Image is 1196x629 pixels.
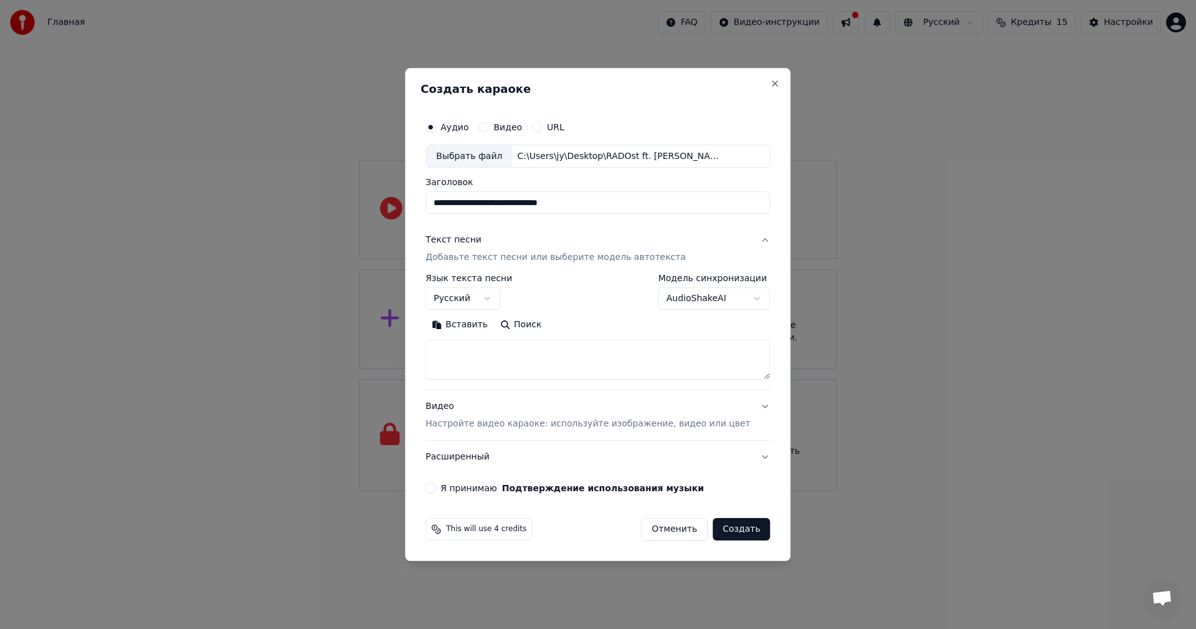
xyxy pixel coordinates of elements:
label: Модель синхронизации [658,274,771,283]
button: Поиск [494,315,548,335]
div: Текст песниДобавьте текст песни или выберите модель автотекста [425,274,770,390]
button: Вставить [425,315,494,335]
label: Язык текста песни [425,274,512,283]
label: Аудио [440,123,468,132]
div: Текст песни [425,234,482,247]
label: Я принимаю [440,484,704,492]
button: Расширенный [425,441,770,473]
div: C:\Users\jy\Desktop\RADOst ft. [PERSON_NAME] - Лечу.mp3 [512,150,724,163]
div: Выбрать файл [426,145,512,168]
p: Настройте видео караоке: используйте изображение, видео или цвет [425,418,750,430]
label: Заголовок [425,178,770,187]
span: This will use 4 credits [446,524,526,534]
button: Я принимаю [502,484,704,492]
button: Отменить [641,518,708,540]
p: Добавьте текст песни или выберите модель автотекста [425,252,686,264]
div: Видео [425,401,750,431]
label: URL [547,123,564,132]
button: ВидеоНастройте видео караоке: используйте изображение, видео или цвет [425,391,770,441]
button: Создать [713,518,770,540]
label: Видео [493,123,522,132]
h2: Создать караоке [420,84,775,95]
button: Текст песниДобавьте текст песни или выберите модель автотекста [425,224,770,274]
